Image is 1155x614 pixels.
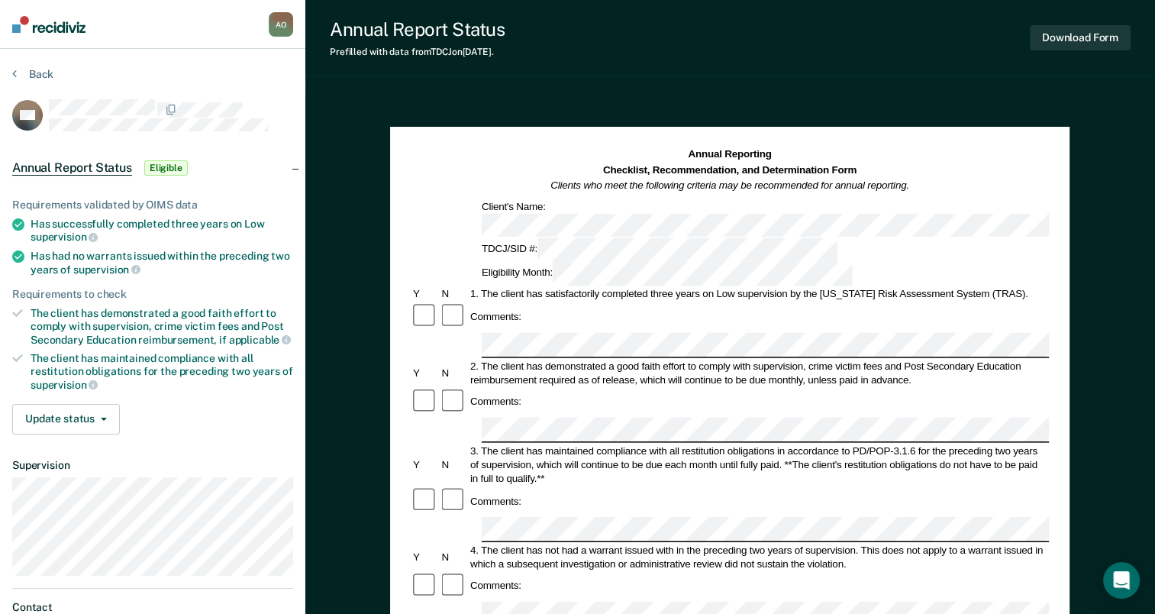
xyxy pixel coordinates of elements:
div: N [440,287,468,301]
span: applicable [229,334,291,346]
div: Comments: [468,395,524,409]
div: Y [411,287,439,301]
div: 1. The client has satisfactorily completed three years on Low supervision by the [US_STATE] Risk ... [468,287,1049,301]
span: Eligible [144,160,188,176]
div: Y [411,457,439,471]
img: Recidiviz [12,16,85,33]
div: 4. The client has not had a warrant issued with in the preceding two years of supervision. This d... [468,543,1049,570]
span: supervision [73,263,140,276]
div: Comments: [468,579,524,593]
strong: Checklist, Recommendation, and Determination Form [603,164,857,176]
strong: Annual Reporting [689,149,772,160]
div: Eligibility Month: [479,262,855,286]
dt: Supervision [12,459,293,472]
div: Has had no warrants issued within the preceding two years of [31,250,293,276]
div: Requirements to check [12,288,293,301]
div: Has successfully completed three years on Low [31,218,293,244]
div: Comments: [468,310,524,324]
button: Download Form [1030,25,1131,50]
div: Y [411,550,439,564]
div: Annual Report Status [330,18,505,40]
div: N [440,366,468,380]
span: supervision [31,231,98,243]
button: Update status [12,404,120,435]
div: Open Intercom Messenger [1103,562,1140,599]
span: supervision [31,379,98,391]
div: The client has demonstrated a good faith effort to comply with supervision, crime victim fees and... [31,307,293,346]
div: TDCJ/SID #: [479,238,840,262]
span: Annual Report Status [12,160,132,176]
div: Comments: [468,494,524,508]
div: Y [411,366,439,380]
div: N [440,550,468,564]
div: The client has maintained compliance with all restitution obligations for the preceding two years of [31,352,293,391]
dt: Contact [12,601,293,614]
div: A O [269,12,293,37]
button: Back [12,67,53,81]
div: Requirements validated by OIMS data [12,199,293,212]
div: 2. The client has demonstrated a good faith effort to comply with supervision, crime victim fees ... [468,359,1049,386]
div: N [440,457,468,471]
div: Prefilled with data from TDCJ on [DATE] . [330,47,505,57]
div: 3. The client has maintained compliance with all restitution obligations in accordance to PD/POP-... [468,444,1049,485]
em: Clients who meet the following criteria may be recommended for annual reporting. [551,179,910,191]
button: AO [269,12,293,37]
